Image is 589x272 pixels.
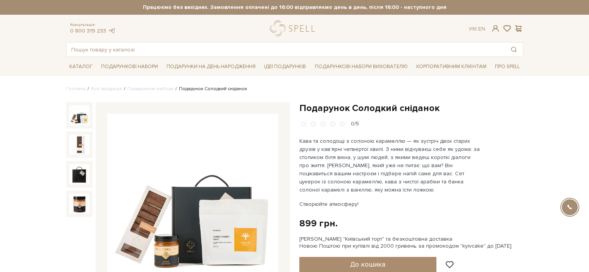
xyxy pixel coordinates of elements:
img: Подарунок Солодкий сніданок [69,194,89,214]
p: Створюйте атмосферу! [299,200,481,208]
h1: Подарунок Солодкий сніданок [299,102,523,114]
a: En [478,26,485,32]
span: Консультація: [70,22,116,27]
a: Головна [66,86,86,92]
a: Каталог [66,61,96,73]
button: Пошук товару у каталозі [505,43,523,56]
p: Кава та солодощі з солоною карамеллю — як зустріч двох старих друзів у кав’ярні четвертої хвилі. ... [299,137,481,194]
a: Подарункові набори [98,61,161,73]
a: Подарунки на День народження [163,61,259,73]
div: Ук [469,26,485,33]
img: Подарунок Солодкий сніданок [69,105,89,125]
div: 0/5 [351,120,359,128]
img: Подарунок Солодкий сніданок [69,164,89,184]
div: [PERSON_NAME] "Київський торт" та безкоштовна доставка Новою Поштою при купівлі від 2000 гривень ... [299,236,523,250]
strong: Працюємо без вихідних. Замовлення оплачені до 16:00 відправляємо день в день, після 16:00 - насту... [66,4,523,11]
input: Пошук товару у каталозі [67,43,505,56]
a: telegram [108,27,116,34]
a: Корпоративним клієнтам [413,60,489,73]
a: Ідеї подарунків [261,61,309,73]
a: 0 800 319 233 [70,27,106,34]
span: До кошика [350,260,385,269]
a: Вся продукція [91,86,122,92]
a: Про Spell [492,61,523,73]
a: Подарункові набори вихователю [312,60,411,73]
div: 899 грн. [299,217,338,229]
img: Подарунок Солодкий сніданок [69,135,89,155]
a: logo [270,21,318,36]
li: Подарунок Солодкий сніданок [173,86,247,92]
span: | [476,26,477,32]
a: Подарункові набори [127,86,173,92]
